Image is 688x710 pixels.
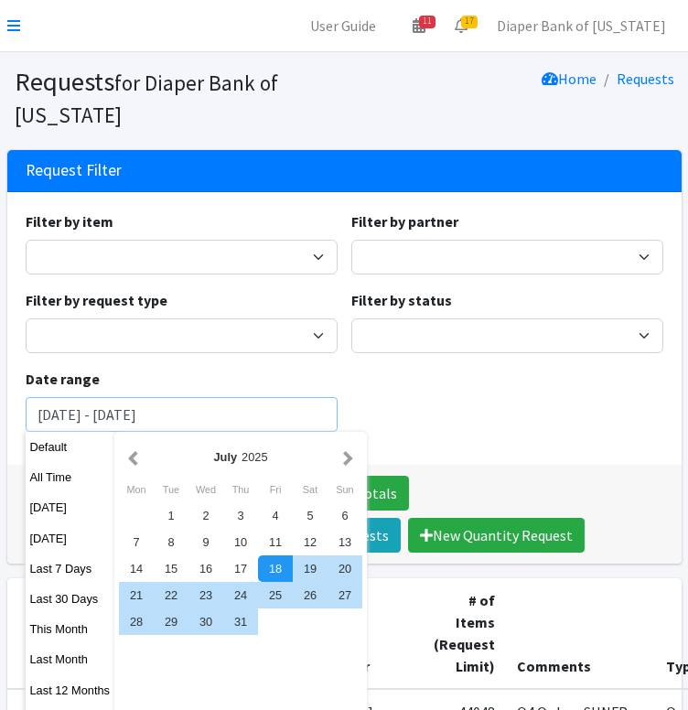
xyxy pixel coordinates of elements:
input: January 1, 2011 - December 31, 2011 [26,397,338,432]
label: Date range [26,368,100,390]
a: Home [542,70,597,88]
div: 7 [119,529,154,555]
div: 21 [119,582,154,608]
div: 31 [223,608,258,635]
th: # of Items (Request Limit) [423,578,506,689]
div: 16 [188,555,223,582]
div: 19 [293,555,328,582]
div: 27 [328,582,362,608]
a: Diaper Bank of [US_STATE] [482,7,681,44]
div: 13 [328,529,362,555]
button: [DATE] [26,494,115,521]
div: 29 [154,608,188,635]
div: 24 [223,582,258,608]
div: Tuesday [154,478,188,501]
div: Thursday [223,478,258,501]
label: Filter by request type [26,289,167,311]
div: 17 [223,555,258,582]
div: 10 [223,529,258,555]
button: All Time [26,464,115,490]
div: Wednesday [188,478,223,501]
label: Filter by status [351,289,452,311]
button: [DATE] [26,525,115,552]
div: 26 [293,582,328,608]
button: This Month [26,616,115,642]
a: User Guide [296,7,391,44]
th: Comments [506,578,655,689]
div: 12 [293,529,328,555]
a: 11 [398,7,440,44]
strong: July [213,450,237,464]
th: Date [7,578,84,689]
label: Filter by partner [351,210,458,232]
div: 3 [223,502,258,529]
div: 30 [188,608,223,635]
button: Last Month [26,646,115,672]
span: 2025 [242,450,267,464]
h3: Request Filter [26,161,122,180]
a: New Quantity Request [408,518,585,553]
div: Sunday [328,478,362,501]
div: 15 [154,555,188,582]
h1: Requests [15,66,338,129]
button: Last 7 Days [26,555,115,582]
a: Requests [617,70,674,88]
div: 6 [328,502,362,529]
div: 2 [188,502,223,529]
div: 28 [119,608,154,635]
div: 4 [258,502,293,529]
div: 5 [293,502,328,529]
button: Last 12 Months [26,677,115,704]
button: Last 30 Days [26,586,115,612]
div: 14 [119,555,154,582]
div: 23 [188,582,223,608]
div: 8 [154,529,188,555]
span: 11 [419,16,435,28]
div: 18 [258,555,293,582]
div: 11 [258,529,293,555]
div: Saturday [293,478,328,501]
div: Friday [258,478,293,501]
div: 20 [328,555,362,582]
div: 22 [154,582,188,608]
small: for Diaper Bank of [US_STATE] [15,70,278,128]
div: 25 [258,582,293,608]
span: 17 [461,16,478,28]
div: 1 [154,502,188,529]
a: 17 [440,7,482,44]
div: 9 [188,529,223,555]
button: Default [26,434,115,460]
div: Monday [119,478,154,501]
label: Filter by item [26,210,113,232]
